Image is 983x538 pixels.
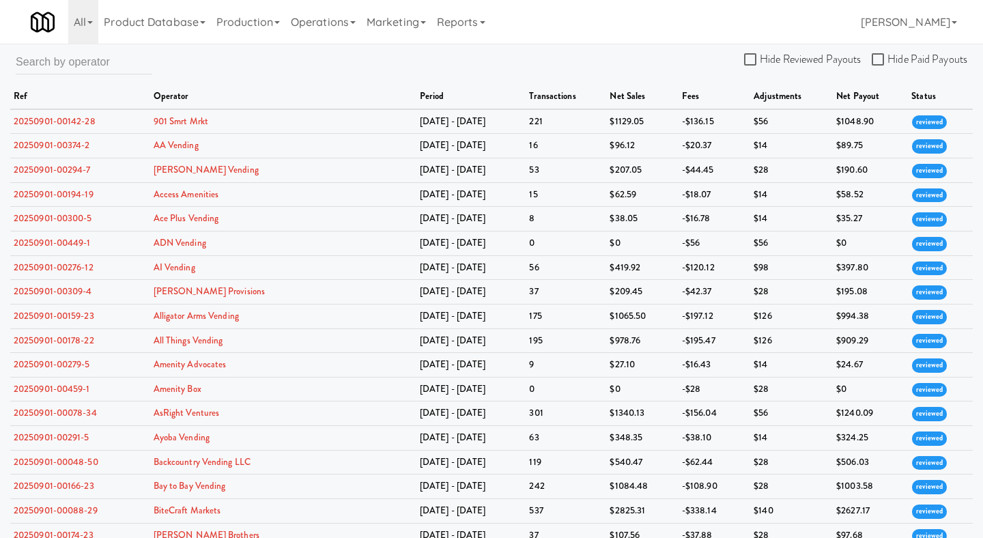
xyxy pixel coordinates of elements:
[526,255,606,280] td: 56
[744,49,861,70] label: Hide Reviewed Payouts
[526,377,606,401] td: 0
[14,163,91,176] a: 20250901-00294-7
[750,304,833,328] td: $126
[526,353,606,378] td: 9
[154,382,201,395] a: Amenity Box
[912,334,947,348] span: reviewed
[526,475,606,499] td: 242
[416,182,526,207] td: [DATE] - [DATE]
[606,475,678,499] td: $1084.48
[679,499,750,524] td: -$338.14
[154,236,206,249] a: ADN Vending
[750,231,833,255] td: $56
[912,164,947,178] span: reviewed
[750,182,833,207] td: $14
[912,237,947,251] span: reviewed
[679,134,750,158] td: -$20.37
[606,134,678,158] td: $96.12
[833,182,908,207] td: $58.52
[679,255,750,280] td: -$120.12
[833,280,908,305] td: $195.08
[833,328,908,353] td: $909.29
[416,450,526,475] td: [DATE] - [DATE]
[750,85,833,109] th: adjustments
[833,134,908,158] td: $89.75
[912,212,947,227] span: reviewed
[606,207,678,231] td: $38.05
[416,109,526,134] td: [DATE] - [DATE]
[526,426,606,451] td: 63
[154,455,251,468] a: Backcountry Vending LLC
[14,334,94,347] a: 20250901-00178-22
[679,207,750,231] td: -$16.78
[908,85,973,109] th: status
[606,328,678,353] td: $978.76
[14,455,98,468] a: 20250901-00048-50
[912,383,947,397] span: reviewed
[526,85,606,109] th: transactions
[912,139,947,154] span: reviewed
[679,475,750,499] td: -$108.90
[416,499,526,524] td: [DATE] - [DATE]
[526,207,606,231] td: 8
[416,207,526,231] td: [DATE] - [DATE]
[154,406,220,419] a: AsRight Ventures
[679,158,750,182] td: -$44.45
[833,475,908,499] td: $1003.58
[416,255,526,280] td: [DATE] - [DATE]
[872,49,967,70] label: Hide Paid Payouts
[750,426,833,451] td: $14
[912,310,947,324] span: reviewed
[750,401,833,426] td: $56
[606,499,678,524] td: $2825.31
[750,377,833,401] td: $28
[750,158,833,182] td: $28
[14,358,90,371] a: 20250901-00279-5
[154,309,239,322] a: Alligator Arms Vending
[14,139,90,152] a: 20250901-00374-2
[154,504,221,517] a: BiteCraft Markets
[526,158,606,182] td: 53
[679,377,750,401] td: -$28
[679,353,750,378] td: -$16.43
[679,231,750,255] td: -$56
[416,134,526,158] td: [DATE] - [DATE]
[912,480,947,494] span: reviewed
[154,115,208,128] a: 901 Smrt Mrkt
[679,426,750,451] td: -$38.10
[833,231,908,255] td: $0
[14,309,94,322] a: 20250901-00159-23
[833,158,908,182] td: $190.60
[912,115,947,130] span: reviewed
[14,382,90,395] a: 20250901-00459-1
[872,55,887,66] input: Hide Paid Payouts
[833,450,908,475] td: $506.03
[912,456,947,470] span: reviewed
[750,450,833,475] td: $28
[833,499,908,524] td: $2627.17
[606,231,678,255] td: $0
[416,377,526,401] td: [DATE] - [DATE]
[526,231,606,255] td: 0
[606,182,678,207] td: $62.59
[14,285,92,298] a: 20250901-00309-4
[154,479,226,492] a: Bay to Bay Vending
[606,304,678,328] td: $1065.50
[750,109,833,134] td: $56
[150,85,416,109] th: operator
[679,328,750,353] td: -$195.47
[606,450,678,475] td: $540.47
[10,85,150,109] th: ref
[416,426,526,451] td: [DATE] - [DATE]
[154,163,259,176] a: [PERSON_NAME] Vending
[154,261,195,274] a: AI Vending
[606,426,678,451] td: $348.35
[526,280,606,305] td: 37
[679,85,750,109] th: fees
[750,134,833,158] td: $14
[750,475,833,499] td: $28
[416,85,526,109] th: period
[750,255,833,280] td: $98
[154,431,210,444] a: Ayoba Vending
[750,353,833,378] td: $14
